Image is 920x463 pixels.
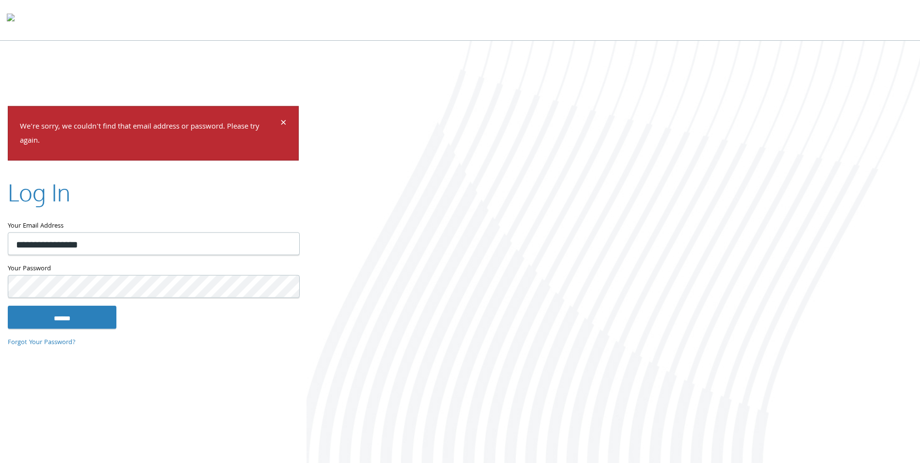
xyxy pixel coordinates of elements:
[20,120,279,149] p: We're sorry, we couldn't find that email address or password. Please try again.
[8,263,299,275] label: Your Password
[280,118,287,130] button: Dismiss alert
[7,10,15,30] img: todyl-logo-dark.svg
[8,176,70,208] h2: Log In
[280,115,287,133] span: ×
[8,337,76,348] a: Forgot Your Password?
